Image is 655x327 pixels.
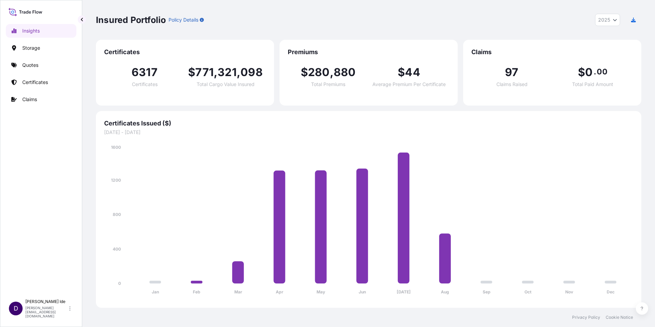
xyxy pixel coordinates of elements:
[330,67,334,78] span: ,
[594,69,596,74] span: .
[104,129,633,136] span: [DATE] - [DATE]
[169,16,198,23] p: Policy Details
[240,67,263,78] span: 098
[218,67,237,78] span: 321
[398,67,405,78] span: $
[606,315,633,320] a: Cookie Notice
[118,281,121,286] tspan: 0
[578,67,585,78] span: $
[193,289,200,294] tspan: Feb
[113,212,121,217] tspan: 800
[334,67,356,78] span: 880
[6,75,76,89] a: Certificates
[572,315,600,320] a: Privacy Policy
[397,289,411,294] tspan: [DATE]
[301,67,308,78] span: $
[195,67,214,78] span: 771
[471,48,633,56] span: Claims
[572,82,613,87] span: Total Paid Amount
[22,27,40,34] p: Insights
[597,69,607,74] span: 00
[25,299,68,304] p: [PERSON_NAME] Ide
[22,96,37,103] p: Claims
[496,82,528,87] span: Claims Raised
[6,24,76,38] a: Insights
[595,14,620,26] button: Year Selector
[214,67,218,78] span: ,
[152,289,159,294] tspan: Jan
[276,289,283,294] tspan: Apr
[113,246,121,252] tspan: 400
[237,67,240,78] span: ,
[405,67,420,78] span: 44
[359,289,366,294] tspan: Jun
[505,67,518,78] span: 97
[25,306,68,318] p: [PERSON_NAME][EMAIL_ADDRESS][DOMAIN_NAME]
[22,45,40,51] p: Storage
[197,82,255,87] span: Total Cargo Value Insured
[14,305,18,312] span: D
[585,67,593,78] span: 0
[6,58,76,72] a: Quotes
[6,93,76,106] a: Claims
[483,289,491,294] tspan: Sep
[22,62,38,69] p: Quotes
[104,48,266,56] span: Certificates
[6,41,76,55] a: Storage
[234,289,242,294] tspan: Mar
[288,48,449,56] span: Premiums
[22,79,48,86] p: Certificates
[607,289,615,294] tspan: Dec
[598,16,610,23] span: 2025
[317,289,325,294] tspan: May
[372,82,446,87] span: Average Premium Per Certificate
[104,119,633,128] span: Certificates Issued ($)
[132,67,158,78] span: 6317
[132,82,158,87] span: Certificates
[308,67,330,78] span: 280
[565,289,573,294] tspan: Nov
[111,145,121,150] tspan: 1600
[111,178,121,183] tspan: 1200
[524,289,532,294] tspan: Oct
[311,82,345,87] span: Total Premiums
[96,14,166,25] p: Insured Portfolio
[188,67,195,78] span: $
[441,289,449,294] tspan: Aug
